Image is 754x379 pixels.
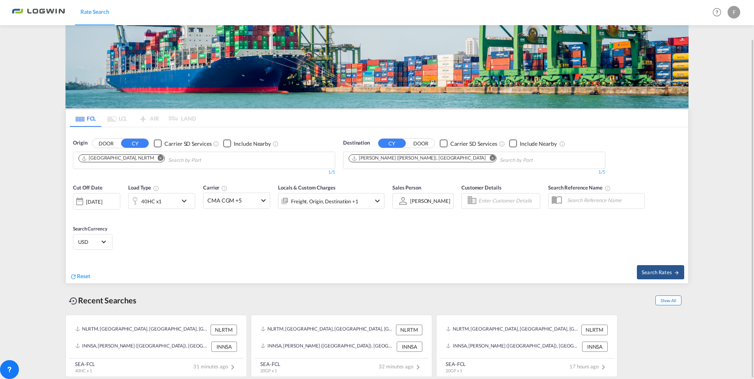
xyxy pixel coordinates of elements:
md-icon: Unchecked: Search for CY (Container Yard) services for all selected carriers.Checked : Search for... [213,141,219,147]
input: Search Reference Name [563,194,644,206]
input: Chips input. [500,154,575,167]
span: 32 minutes ago [379,363,423,370]
span: Rate Search [80,8,109,15]
div: Rotterdam, NLRTM [81,155,154,162]
div: INNSA, Jawaharlal Nehru (Nhava Sheva), India, Indian Subcontinent, Asia Pacific [446,342,580,352]
div: [DATE] [73,193,120,210]
div: Include Nearby [234,140,271,148]
recent-search-card: NLRTM, [GEOGRAPHIC_DATA], [GEOGRAPHIC_DATA], [GEOGRAPHIC_DATA], [GEOGRAPHIC_DATA] NLRTMINNSA, [PE... [65,315,247,377]
span: Help [710,6,724,19]
div: 1/5 [343,169,605,176]
div: Press delete to remove this chip. [351,155,487,162]
span: 31 minutes ago [193,363,237,370]
md-icon: icon-arrow-right [674,270,679,275]
input: Chips input. [168,154,243,167]
md-select: Sales Person: Frank Koch [409,195,451,206]
md-icon: Unchecked: Ignores neighbouring ports when fetching rates.Checked : Includes neighbouring ports w... [559,141,565,147]
div: Carrier SD Services [450,140,497,148]
md-icon: Unchecked: Ignores neighbouring ports when fetching rates.Checked : Includes neighbouring ports w... [272,141,279,147]
div: INNSA, Jawaharlal Nehru (Nhava Sheva), India, Indian Subcontinent, Asia Pacific [75,342,209,352]
div: NLRTM [581,325,608,335]
md-icon: icon-backup-restore [69,296,78,306]
span: Sales Person [392,184,421,191]
div: F [728,6,740,19]
input: Enter Customer Details [478,195,538,207]
span: Origin [73,139,87,147]
div: 1/5 [73,169,335,176]
span: Search Reference Name [548,184,611,191]
md-icon: icon-refresh [70,273,77,280]
md-icon: icon-chevron-right [228,362,237,372]
div: Freight Origin Destination Dock Stuffing [291,196,358,207]
button: Search Ratesicon-arrow-right [637,265,684,279]
div: 40HC x1icon-chevron-down [128,193,195,209]
div: INNSA [211,342,237,352]
span: Carrier [203,184,228,191]
md-icon: The selected Trucker/Carrierwill be displayed in the rate results If the rates are from another f... [221,185,228,191]
md-icon: Unchecked: Search for CY (Container Yard) services for all selected carriers.Checked : Search for... [499,141,505,147]
div: Help [710,6,728,20]
button: Remove [153,155,164,163]
md-icon: Your search will be saved by the below given name [605,185,611,191]
span: Load Type [128,184,159,191]
md-icon: icon-chevron-right [599,362,608,372]
span: 20GP x 1 [260,368,277,373]
div: NLRTM [396,325,422,335]
div: INNSA [582,342,608,352]
md-tab-item: FCL [70,110,101,127]
div: NLRTM, Rotterdam, Netherlands, Western Europe, Europe [75,325,209,335]
span: Cut Off Date [73,184,103,191]
md-checkbox: Checkbox No Ink [154,139,211,147]
div: SEA-FCL [446,360,466,368]
div: Carrier SD Services [164,140,211,148]
span: Locals & Custom Charges [278,184,336,191]
md-datepicker: Select [73,208,79,219]
md-checkbox: Checkbox No Ink [440,139,497,147]
button: CY [121,139,149,148]
div: SEA-FCL [260,360,280,368]
button: Remove [484,155,496,163]
button: DOOR [92,139,120,148]
md-chips-wrap: Chips container. Use arrow keys to select chips. [347,152,578,167]
div: 40HC x1 [141,196,162,207]
div: Recent Searches [65,292,140,309]
div: Include Nearby [520,140,557,148]
md-icon: icon-information-outline [153,185,159,191]
md-pagination-wrapper: Use the left and right arrow keys to navigate between tabs [70,110,196,127]
div: Freight Origin Destination Dock Stuffingicon-chevron-down [278,193,384,209]
span: Search Currency [73,226,107,232]
div: NLRTM, Rotterdam, Netherlands, Western Europe, Europe [446,325,579,335]
button: CY [378,139,406,148]
recent-search-card: NLRTM, [GEOGRAPHIC_DATA], [GEOGRAPHIC_DATA], [GEOGRAPHIC_DATA], [GEOGRAPHIC_DATA] NLRTMINNSA, [PE... [436,315,618,377]
recent-search-card: NLRTM, [GEOGRAPHIC_DATA], [GEOGRAPHIC_DATA], [GEOGRAPHIC_DATA], [GEOGRAPHIC_DATA] NLRTMINNSA, [PE... [251,315,432,377]
div: icon-refreshReset [70,272,90,281]
div: [DATE] [86,198,102,205]
div: NLRTM, Rotterdam, Netherlands, Western Europe, Europe [261,325,394,335]
span: Show All [655,295,681,305]
span: Reset [77,273,90,279]
div: SEA-FCL [75,360,95,368]
md-chips-wrap: Chips container. Use arrow keys to select chips. [77,152,246,167]
md-icon: icon-chevron-down [179,196,193,206]
md-checkbox: Checkbox No Ink [509,139,557,147]
md-icon: icon-chevron-down [373,196,382,206]
span: CMA CGM +5 [207,197,259,204]
div: NLRTM [211,325,237,335]
div: INNSA, Jawaharlal Nehru (Nhava Sheva), India, Indian Subcontinent, Asia Pacific [261,342,395,352]
div: Press delete to remove this chip. [81,155,156,162]
span: Search Rates [642,269,679,275]
div: OriginDOOR CY Checkbox No InkUnchecked: Search for CY (Container Yard) services for all selected ... [66,127,688,283]
md-checkbox: Checkbox No Ink [223,139,271,147]
button: DOOR [407,139,435,148]
span: 20GP x 1 [446,368,462,373]
span: USD [78,238,100,245]
div: [PERSON_NAME] [410,198,450,204]
span: 17 hours ago [569,363,608,370]
div: Jawaharlal Nehru (Nhava Sheva), INNSA [351,155,486,162]
img: bc73a0e0d8c111efacd525e4c8ad7d32.png [12,4,65,21]
span: 40HC x 1 [75,368,92,373]
span: Customer Details [461,184,501,191]
div: INNSA [397,342,422,352]
md-icon: icon-chevron-right [413,362,423,372]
